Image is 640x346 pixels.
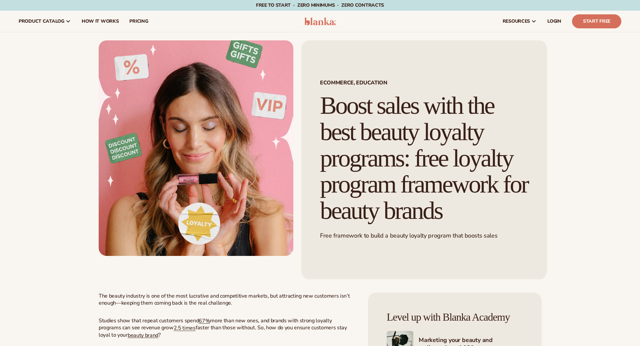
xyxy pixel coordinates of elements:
h4: Level up with Blanka Academy [387,311,523,323]
span: Studies show that repeat customers spend [99,317,199,324]
a: product catalog [13,11,76,32]
a: resources [497,11,542,32]
a: Start Free [572,14,621,28]
span: ? [158,331,161,339]
a: pricing [124,11,153,32]
h1: Boost sales with the best beauty loyalty programs: free loyalty program framework for beauty brands [320,92,528,224]
img: logo [304,17,336,25]
span: LOGIN [547,19,561,24]
span: Ecommerce, Education [320,80,528,85]
span: pricing [129,19,148,24]
a: LOGIN [542,11,567,32]
a: How It Works [76,11,124,32]
span: faster than those without. So, how do you ensure customers stay loyal to your [99,324,347,339]
span: product catalog [19,19,64,24]
p: Free framework to build a beauty loyalty program that boosts sales [320,232,528,240]
img: boost loyalty with customers, posing with beauty product [99,40,293,256]
a: 2.5 times [174,324,196,332]
span: resources [503,19,530,24]
a: 67% [199,317,210,324]
span: How It Works [82,19,119,24]
a: beauty brand [128,331,158,339]
span: more than new ones, and brands with strong loyalty programs can see revenue grow [99,317,332,332]
span: The beauty industry is one of the most lucrative and competitive markets, but attracting new cust... [99,292,350,307]
span: Free to start · ZERO minimums · ZERO contracts [256,2,384,8]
